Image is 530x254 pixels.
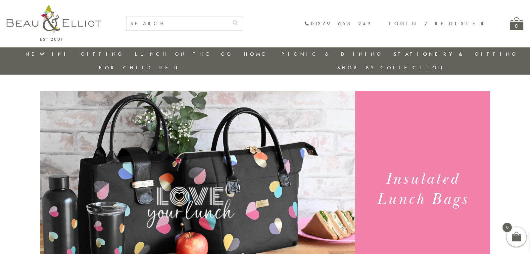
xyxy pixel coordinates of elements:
[363,169,482,210] h1: Insulated Lunch Bags
[281,51,383,57] a: Picnic & Dining
[394,51,518,57] a: Stationery & Gifting
[7,5,101,41] img: logo
[337,64,444,71] a: Shop by collection
[389,20,487,27] a: Login / Register
[304,21,372,27] a: 01279 653 249
[503,223,512,232] span: 0
[81,51,124,57] a: Gifting
[25,51,70,57] a: New in!
[99,64,179,71] a: For Children
[510,17,523,30] a: 0
[135,51,233,57] a: Lunch On The Go
[244,51,270,57] a: Home
[126,17,228,31] input: SEARCH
